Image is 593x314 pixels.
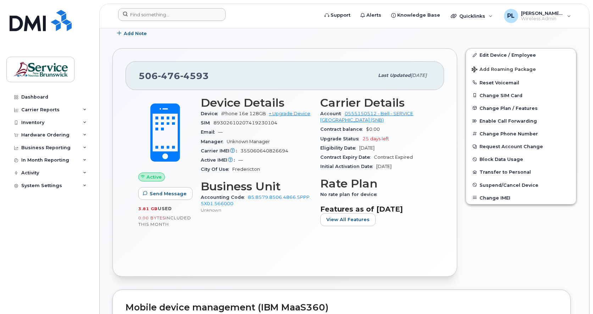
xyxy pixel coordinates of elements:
a: 85.8579.8506.4866.5PPP.5X01.566000 [201,195,311,206]
span: Active [146,174,162,180]
h3: Business Unit [201,180,312,193]
span: Last updated [378,73,411,78]
h3: Features as of [DATE] [320,205,431,213]
span: Alerts [366,12,381,19]
span: Unknown Manager [227,139,270,144]
span: City Of Use [201,167,232,172]
span: used [158,206,172,211]
span: Enable Call Forwarding [480,118,537,124]
button: View All Features [320,213,376,226]
h3: Rate Plan [320,177,431,190]
span: Manager [201,139,227,144]
h3: Carrier Details [320,96,431,109]
span: No rate plan for device [320,192,381,197]
span: [DATE] [411,73,427,78]
a: Support [320,8,355,22]
span: Send Message [150,190,187,197]
span: Carrier IMEI [201,148,240,153]
span: Account [320,111,345,116]
button: Suspend/Cancel Device [466,179,576,191]
span: Upgrade Status [320,136,362,141]
span: Wireless Admin [521,16,564,22]
span: included this month [138,215,191,227]
span: Contract balance [320,127,366,132]
a: Knowledge Base [386,8,445,22]
span: Contract Expired [374,155,413,160]
span: Accounting Code [201,195,248,200]
span: Contract Expiry Date [320,155,374,160]
button: Reset Voicemail [466,76,576,89]
span: Eligibility Date [320,145,359,151]
span: Email [201,129,218,135]
button: Change SIM Card [466,89,576,102]
button: Change Plan / Features [466,102,576,114]
button: Block Data Usage [466,153,576,166]
span: Add Note [124,30,147,37]
span: Device [201,111,221,116]
div: Penney, Lily (SNB) [499,9,576,23]
span: 25 days left [362,136,389,141]
span: SIM [201,120,214,125]
span: — [238,157,243,163]
a: 0555150512 - Bell - SERVICE [GEOGRAPHIC_DATA] (SNB) [320,111,413,123]
button: Transfer to Personal [466,166,576,178]
span: PL [507,12,515,20]
p: Unknown [201,207,312,213]
span: 0.00 Bytes [138,215,165,220]
button: Enable Call Forwarding [466,114,576,127]
span: Fredericton [232,167,260,172]
span: 4593 [180,71,209,81]
button: Send Message [138,187,193,200]
span: [DATE] [376,164,392,169]
a: Alerts [355,8,386,22]
span: Change Plan / Features [480,105,538,111]
button: Add Roaming Package [466,62,576,76]
a: Edit Device / Employee [466,49,576,61]
span: Initial Activation Date [320,164,376,169]
span: Suspend/Cancel Device [480,182,538,187]
span: 355060640826694 [240,148,288,153]
span: 89302610207419230104 [214,120,277,125]
span: Add Roaming Package [472,67,536,73]
button: Request Account Change [466,140,576,153]
h3: Device Details [201,96,312,109]
span: Knowledge Base [397,12,440,19]
span: 476 [158,71,180,81]
span: Quicklinks [459,13,485,19]
span: [PERSON_NAME] (SNB) [521,10,564,16]
h2: Mobile device management (IBM MaaS360) [126,303,558,313]
input: Find something... [118,8,226,21]
span: View All Features [326,216,370,223]
button: Add Note [112,27,153,40]
span: 3.81 GB [138,206,158,211]
span: $0.00 [366,127,380,132]
a: + Upgrade Device [269,111,310,116]
button: Change Phone Number [466,127,576,140]
span: iPhone 16e 128GB [221,111,266,116]
span: 506 [139,71,209,81]
span: [DATE] [359,145,375,151]
span: Active IMEI [201,157,238,163]
span: — [218,129,223,135]
button: Change IMEI [466,191,576,204]
div: Quicklinks [446,9,498,23]
span: Support [331,12,350,19]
